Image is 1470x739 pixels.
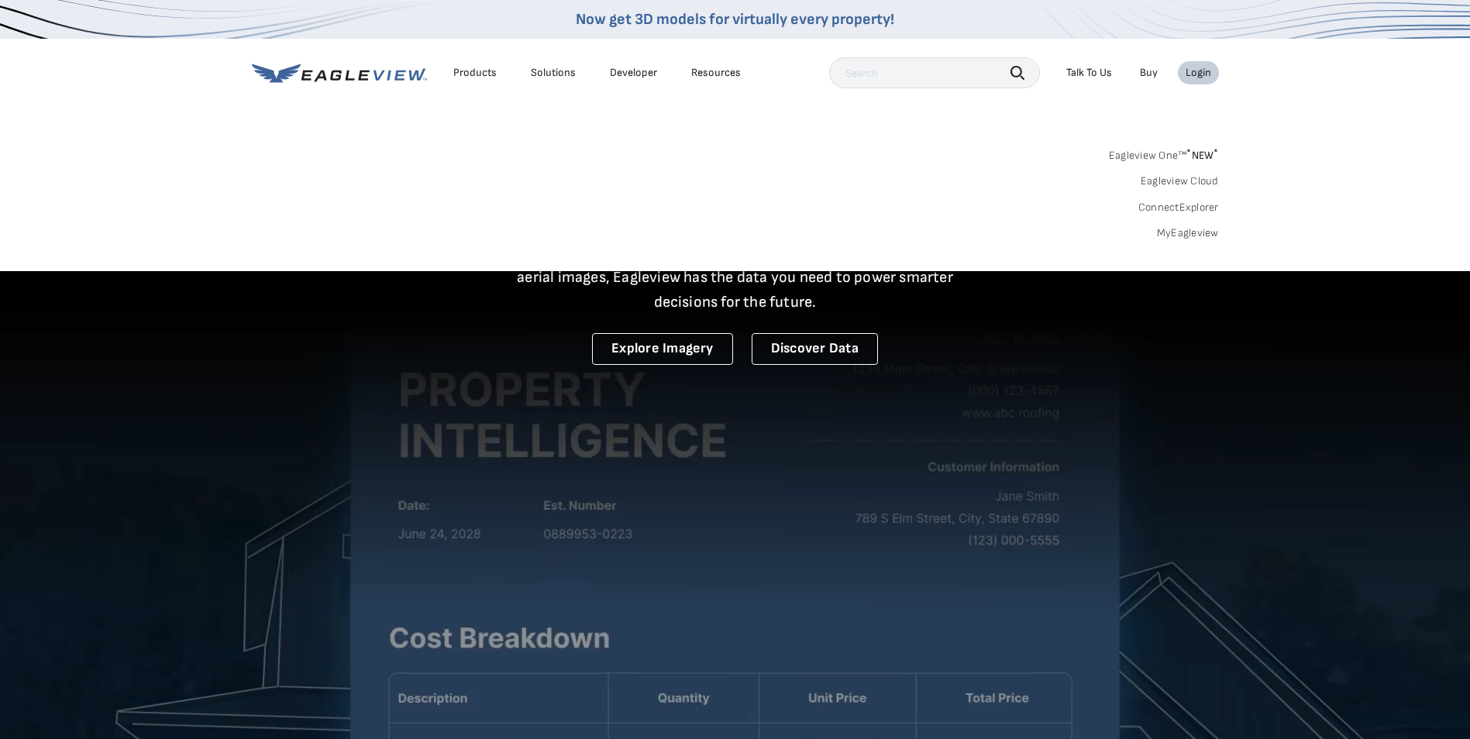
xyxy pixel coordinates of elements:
a: Eagleview Cloud [1141,174,1219,188]
a: Explore Imagery [592,333,733,365]
a: Now get 3D models for virtually every property! [576,10,894,29]
a: ConnectExplorer [1138,201,1219,215]
div: Products [453,66,497,80]
div: Resources [691,66,741,80]
input: Search [829,57,1040,88]
a: Eagleview One™*NEW* [1109,144,1219,162]
p: A new era starts here. Built on more than 3.5 billion high-resolution aerial images, Eagleview ha... [498,240,973,315]
div: Login [1186,66,1211,80]
span: NEW [1186,149,1218,162]
a: MyEagleview [1157,226,1219,240]
div: Talk To Us [1066,66,1112,80]
a: Developer [610,66,657,80]
a: Discover Data [752,333,878,365]
div: Solutions [531,66,576,80]
a: Buy [1140,66,1158,80]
